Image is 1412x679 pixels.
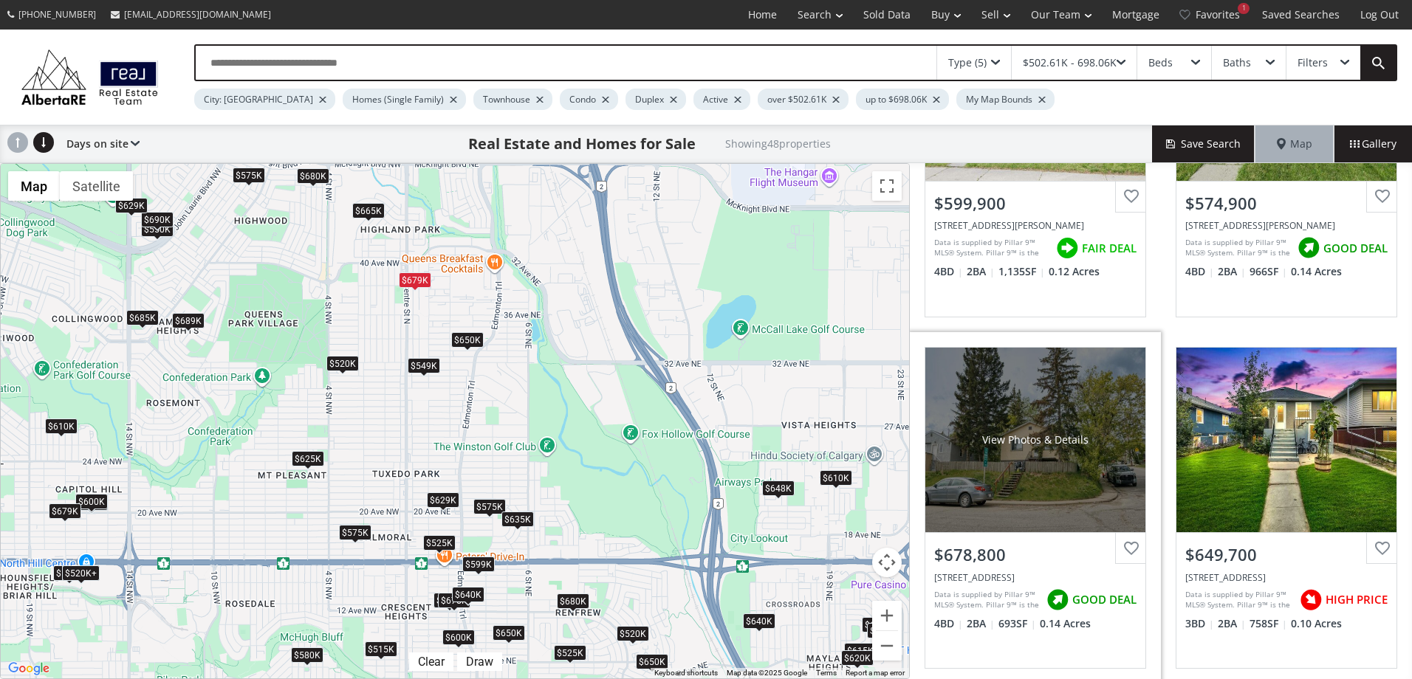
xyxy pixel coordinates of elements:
[872,548,902,577] button: Map camera controls
[427,492,459,508] div: $629K
[292,451,324,466] div: $625K
[1238,3,1250,14] div: 1
[982,432,1089,447] div: View Photos & Details
[934,264,963,279] span: 4 BD
[194,89,335,110] div: City: [GEOGRAPHIC_DATA]
[1218,616,1246,631] span: 2 BA
[1334,125,1412,162] div: Gallery
[1072,592,1137,607] span: GOOD DEAL
[103,1,278,28] a: [EMAIL_ADDRESS][DOMAIN_NAME]
[1277,137,1312,151] span: Map
[462,556,495,571] div: $599K
[352,203,385,218] div: $665K
[141,211,174,227] div: $690K
[1255,125,1334,162] div: Map
[53,565,86,580] div: $505K
[727,669,807,677] span: Map data ©2025 Google
[1185,571,1388,584] div: 1212 Bantry Street NE, Calgary, AB T2E 5E7
[15,46,165,108] img: Logo
[967,264,995,279] span: 2 BA
[409,655,453,669] div: Click to clear.
[1185,219,1388,232] div: 157 Heston Street NW, Calgary, AB T2K 2C5
[617,625,649,641] div: $520K
[743,613,775,629] div: $640K
[1049,264,1100,279] span: 0.12 Acres
[4,659,53,678] a: Open this area in Google Maps (opens a new window)
[560,89,618,110] div: Condo
[1291,616,1342,631] span: 0.10 Acres
[1326,592,1388,607] span: HIGH PRICE
[291,647,323,662] div: $580K
[233,168,265,183] div: $575K
[934,616,963,631] span: 4 BD
[867,622,899,638] div: $613K
[423,535,456,551] div: $525K
[846,669,905,677] a: Report a map error
[1185,589,1292,611] div: Data is supplied by Pillar 9™ MLS® System. Pillar 9™ is the owner of the copyright in its MLS® Sy...
[468,134,696,154] h1: Real Estate and Homes for Sale
[1223,58,1251,68] div: Baths
[493,625,525,641] div: $650K
[557,593,589,608] div: $680K
[1185,543,1388,566] div: $649,700
[75,493,108,509] div: $600K
[1082,241,1137,256] span: FAIR DEAL
[1250,264,1287,279] span: 966 SF
[501,511,534,527] div: $635K
[18,8,96,21] span: [PHONE_NUMBER]
[1185,192,1388,215] div: $574,900
[462,655,497,669] div: Draw
[8,171,60,201] button: Show street map
[62,565,100,581] div: $520K+
[1291,264,1342,279] span: 0.14 Acres
[1043,585,1072,615] img: rating icon
[934,543,1137,566] div: $678,800
[554,645,586,661] div: $525K
[856,89,949,110] div: up to $698.06K
[442,629,475,644] div: $600K
[1350,137,1396,151] span: Gallery
[457,655,502,669] div: Click to draw.
[60,171,133,201] button: Show satellite imagery
[626,89,686,110] div: Duplex
[399,272,431,287] div: $679K
[636,654,668,669] div: $650K
[297,168,329,184] div: $680K
[872,631,902,661] button: Zoom out
[862,616,894,632] div: $600K
[872,601,902,630] button: Zoom in
[758,89,849,110] div: over $502.61K
[948,58,987,68] div: Type (5)
[1323,241,1388,256] span: GOOD DEAL
[998,616,1036,631] span: 693 SF
[141,221,174,236] div: $550K
[967,616,995,631] span: 2 BA
[473,498,506,514] div: $575K
[408,358,440,373] div: $549K
[844,643,877,658] div: $615K
[841,649,874,665] div: $620K
[1185,264,1214,279] span: 4 BD
[998,264,1045,279] span: 1,135 SF
[934,219,1137,232] div: 935 Mayland Drive NE, Calgary, AB T2E 6C3
[725,138,831,149] h2: Showing 48 properties
[654,668,718,678] button: Keyboard shortcuts
[1185,616,1214,631] span: 3 BD
[1218,264,1246,279] span: 2 BA
[816,669,837,677] a: Terms
[59,125,140,162] div: Days on site
[326,356,359,371] div: $520K
[4,659,53,678] img: Google
[451,331,484,347] div: $650K
[452,587,484,602] div: $640K
[1040,616,1091,631] span: 0.14 Acres
[820,469,852,485] div: $610K
[343,89,466,110] div: Homes (Single Family)
[438,592,470,607] div: $675K
[172,312,205,328] div: $689K
[339,524,371,540] div: $575K
[1298,58,1328,68] div: Filters
[934,571,1137,584] div: 3831 Centre A Street NE, Calgary, AB T2E 3A5
[934,237,1049,259] div: Data is supplied by Pillar 9™ MLS® System. Pillar 9™ is the owner of the copyright in its MLS® Sy...
[1294,233,1323,263] img: rating icon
